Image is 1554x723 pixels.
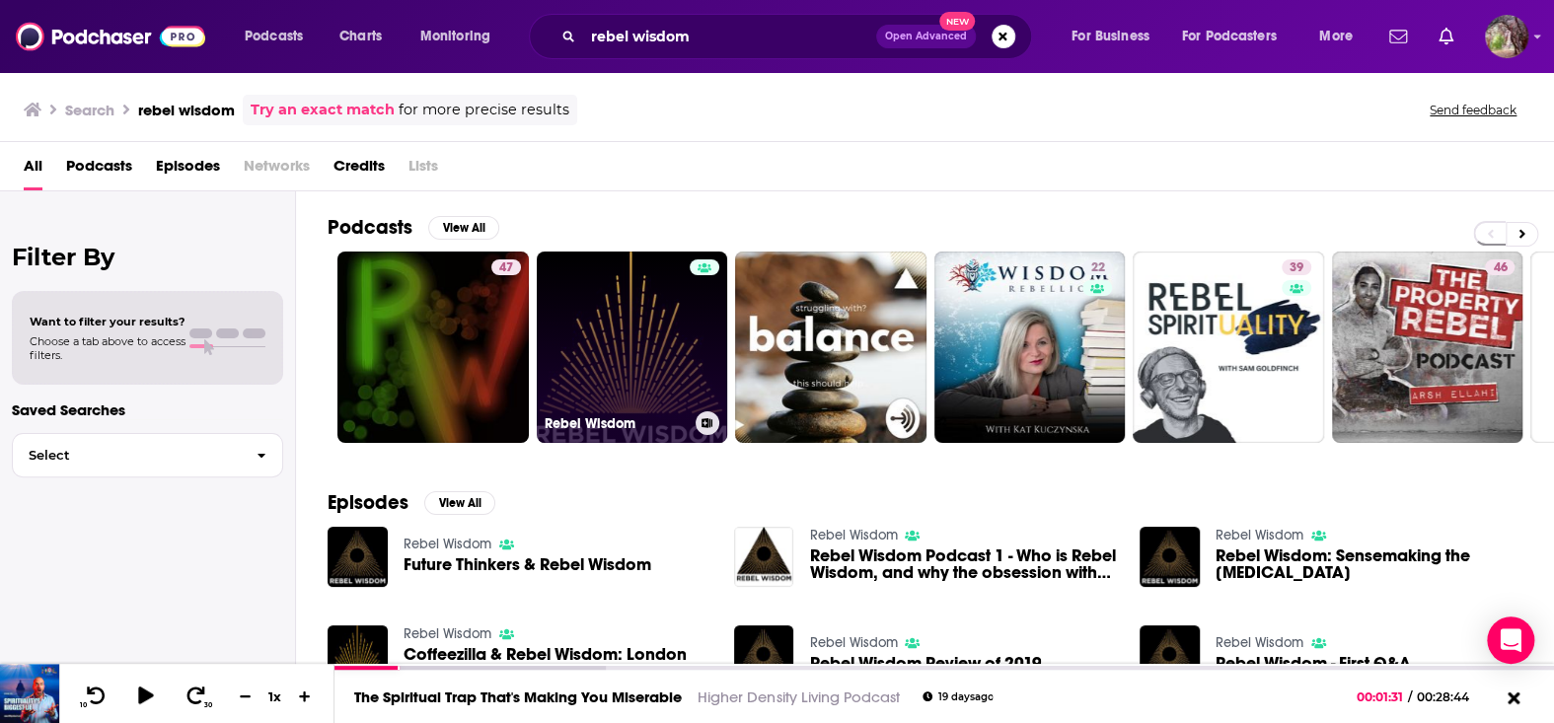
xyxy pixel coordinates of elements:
[1082,259,1112,275] a: 22
[885,32,967,41] span: Open Advanced
[1072,23,1149,50] span: For Business
[1216,527,1303,543] a: Rebel Wisdom
[404,646,710,680] a: Coffeezilla & Rebel Wisdom: London Real Update
[428,216,499,240] button: View All
[1182,23,1277,50] span: For Podcasters
[1431,20,1461,53] a: Show notifications dropdown
[30,334,185,362] span: Choose a tab above to access filters.
[1381,20,1415,53] a: Show notifications dropdown
[1140,625,1200,686] img: Rebel Wisdom - First Q&A
[1216,634,1303,651] a: Rebel Wisdom
[1485,15,1528,58] span: Logged in as MSanz
[404,625,491,642] a: Rebel Wisdom
[333,150,385,190] a: Credits
[328,490,408,515] h2: Episodes
[545,415,688,432] h3: Rebel Wisdom
[734,527,794,587] img: Rebel Wisdom Podcast 1 - Who is Rebel Wisdom, and why the obsession with Jordan Peterson?
[1290,258,1303,278] span: 39
[1216,655,1411,672] a: Rebel Wisdom - First Q&A
[1169,21,1305,52] button: open menu
[328,215,412,240] h2: Podcasts
[66,150,132,190] a: Podcasts
[1408,689,1412,704] span: /
[548,14,1051,59] div: Search podcasts, credits, & more...
[1216,547,1522,581] a: Rebel Wisdom: Sensemaking the Coronavirus
[424,491,495,515] button: View All
[698,687,899,706] a: Higher Density Living Podcast
[399,99,569,121] span: for more precise results
[1332,252,1523,443] a: 46
[491,259,521,275] a: 47
[16,18,205,55] img: Podchaser - Follow, Share and Rate Podcasts
[245,23,303,50] span: Podcasts
[1282,259,1311,275] a: 39
[1216,547,1522,581] span: Rebel Wisdom: Sensemaking the [MEDICAL_DATA]
[328,625,388,686] img: Coffeezilla & Rebel Wisdom: London Real Update
[138,101,235,119] h3: rebel wisdom
[876,25,976,48] button: Open AdvancedNew
[328,490,495,515] a: EpisodesView All
[1319,23,1353,50] span: More
[339,23,382,50] span: Charts
[1133,252,1324,443] a: 39
[1412,689,1489,704] span: 00:28:44
[179,685,216,709] button: 30
[259,688,292,704] div: 1 x
[734,625,794,686] img: Rebel Wisdom Review of 2019
[809,655,1041,672] a: Rebel Wisdom Review of 2019
[939,12,975,31] span: New
[809,527,897,543] a: Rebel Wisdom
[1485,259,1515,275] a: 46
[1424,102,1522,118] button: Send feedback
[809,634,897,651] a: Rebel Wisdom
[404,536,491,552] a: Rebel Wisdom
[408,150,438,190] span: Lists
[404,556,651,573] a: Future Thinkers & Rebel Wisdom
[354,687,682,706] a: The Spiritual Trap That's Making You Miserable
[244,150,310,190] span: Networks
[76,685,113,709] button: 10
[583,21,876,52] input: Search podcasts, credits, & more...
[934,252,1126,443] a: 22
[328,215,499,240] a: PodcastsView All
[420,23,490,50] span: Monitoring
[1140,527,1200,587] img: Rebel Wisdom: Sensemaking the Coronavirus
[923,691,993,702] div: 19 days ago
[24,150,42,190] a: All
[337,252,529,443] a: 47
[251,99,395,121] a: Try an exact match
[407,21,516,52] button: open menu
[1487,616,1534,664] div: Open Intercom Messenger
[12,400,283,419] p: Saved Searches
[12,433,283,477] button: Select
[1058,21,1174,52] button: open menu
[537,252,728,443] a: Rebel Wisdom
[80,701,87,709] span: 10
[327,21,394,52] a: Charts
[1493,258,1507,278] span: 46
[1485,15,1528,58] img: User Profile
[204,701,212,709] span: 30
[12,243,283,271] h2: Filter By
[30,315,185,328] span: Want to filter your results?
[499,258,513,278] span: 47
[328,527,388,587] img: Future Thinkers & Rebel Wisdom
[156,150,220,190] span: Episodes
[65,101,114,119] h3: Search
[13,449,241,462] span: Select
[809,547,1116,581] span: Rebel Wisdom Podcast 1 - Who is Rebel Wisdom, and why the obsession with [PERSON_NAME]?
[1485,15,1528,58] button: Show profile menu
[1305,21,1377,52] button: open menu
